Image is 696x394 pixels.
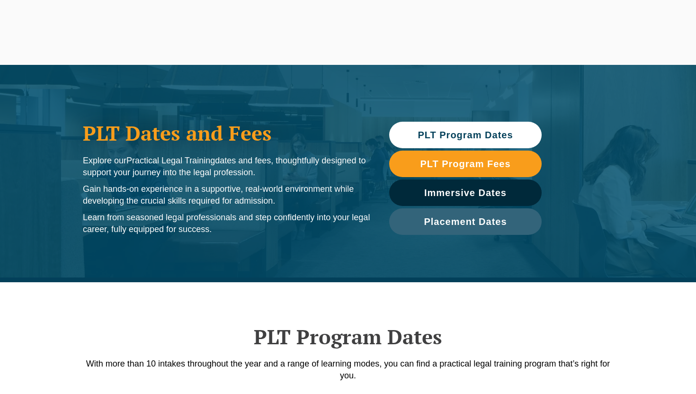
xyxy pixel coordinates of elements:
span: Practical Legal Training [126,156,215,165]
a: PLT Program Dates [389,122,542,148]
a: Placement Dates [389,208,542,235]
a: Immersive Dates [389,179,542,206]
p: Learn from seasoned legal professionals and step confidently into your legal career, fully equipp... [83,212,370,235]
span: PLT Program Dates [418,130,513,140]
span: Immersive Dates [424,188,507,197]
p: Explore our dates and fees, thoughtfully designed to support your journey into the legal profession. [83,155,370,179]
a: PLT Program Fees [389,151,542,177]
h2: PLT Program Dates [78,325,618,349]
h1: PLT Dates and Fees [83,121,370,145]
p: With more than 10 intakes throughout the year and a range of learning modes, you can find a pract... [78,358,618,382]
p: Gain hands-on experience in a supportive, real-world environment while developing the crucial ski... [83,183,370,207]
span: Placement Dates [424,217,507,226]
span: PLT Program Fees [420,159,510,169]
